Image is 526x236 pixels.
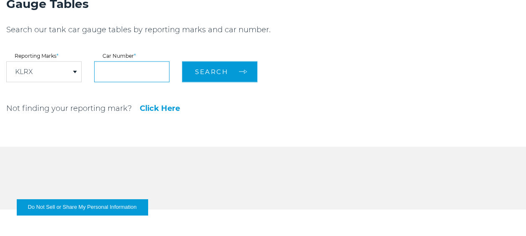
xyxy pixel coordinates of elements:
[182,61,257,82] button: Search arrow arrow
[195,67,228,75] span: Search
[17,199,148,215] button: Do Not Sell or Share My Personal Information
[140,104,180,112] a: Click Here
[6,103,132,113] p: Not finding your reporting mark?
[6,24,389,34] p: Search our tank car gauge tables by reporting marks and car number.
[94,53,169,58] label: Car Number
[15,68,33,75] a: KLRX
[6,53,82,58] label: Reporting Marks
